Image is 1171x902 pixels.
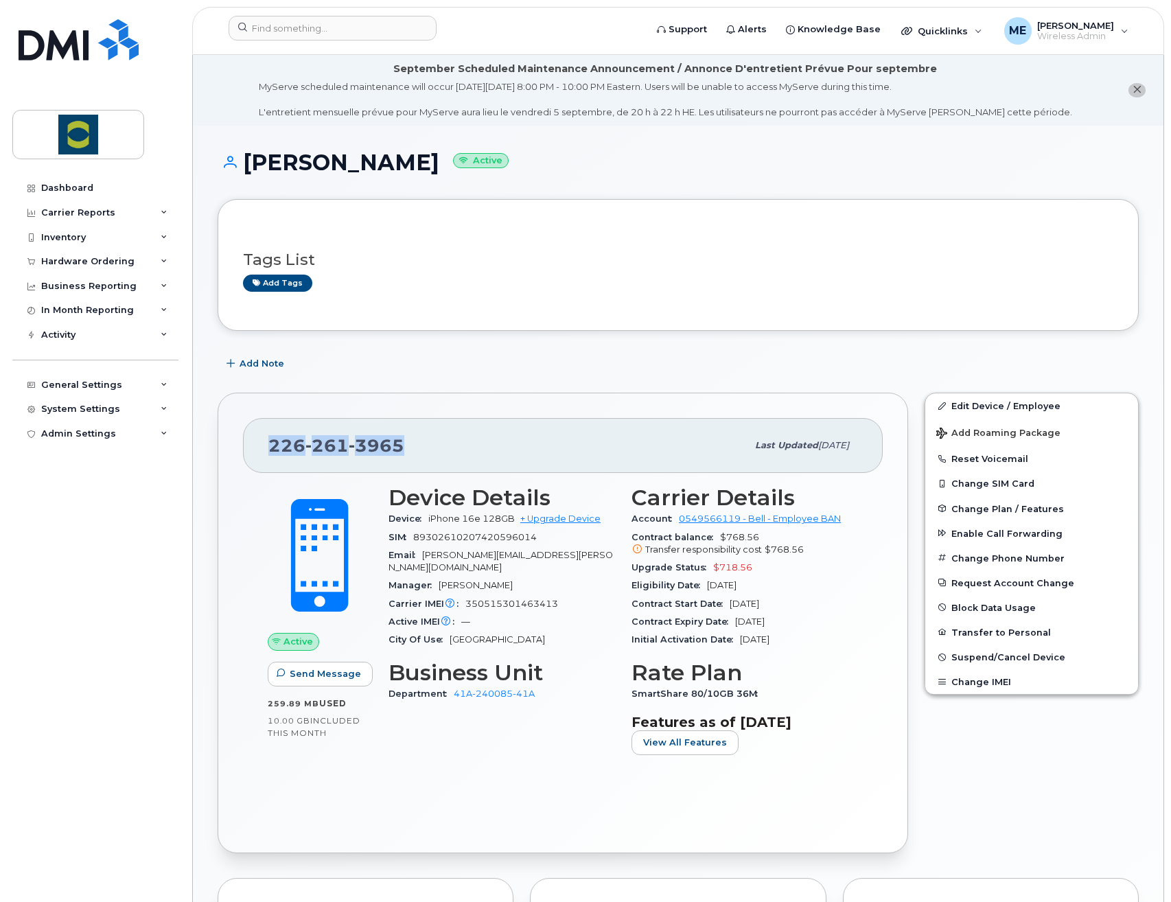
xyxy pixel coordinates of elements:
[631,660,858,685] h3: Rate Plan
[631,532,858,557] span: $768.56
[951,503,1064,513] span: Change Plan / Features
[713,562,752,573] span: $718.56
[461,616,470,627] span: —
[259,80,1072,119] div: MyServe scheduled maintenance will occur [DATE][DATE] 8:00 PM - 10:00 PM Eastern. Users will be u...
[631,513,679,524] span: Account
[389,599,465,609] span: Carrier IMEI
[631,634,740,645] span: Initial Activation Date
[268,662,373,686] button: Send Message
[951,528,1063,538] span: Enable Call Forwarding
[631,562,713,573] span: Upgrade Status
[925,446,1138,471] button: Reset Voicemail
[389,616,461,627] span: Active IMEI
[765,544,804,555] span: $768.56
[818,440,849,450] span: [DATE]
[389,689,454,699] span: Department
[925,546,1138,570] button: Change Phone Number
[925,570,1138,595] button: Request Account Change
[740,634,769,645] span: [DATE]
[268,435,404,456] span: 226
[679,513,841,524] a: 0549566119 - Bell - Employee BAN
[428,513,515,524] span: iPhone 16e 128GB
[631,714,858,730] h3: Features as of [DATE]
[243,275,312,292] a: Add tags
[1128,83,1146,97] button: close notification
[268,716,310,726] span: 10.00 GB
[707,580,737,590] span: [DATE]
[925,496,1138,521] button: Change Plan / Features
[631,616,735,627] span: Contract Expiry Date
[283,635,313,648] span: Active
[389,485,615,510] h3: Device Details
[631,730,739,755] button: View All Features
[925,645,1138,669] button: Suspend/Cancel Device
[925,471,1138,496] button: Change SIM Card
[631,599,730,609] span: Contract Start Date
[925,393,1138,418] a: Edit Device / Employee
[389,550,613,573] span: [PERSON_NAME][EMAIL_ADDRESS][PERSON_NAME][DOMAIN_NAME]
[268,715,360,738] span: included this month
[450,634,545,645] span: [GEOGRAPHIC_DATA]
[393,62,937,76] div: September Scheduled Maintenance Announcement / Annonce D'entretient Prévue Pour septembre
[319,698,347,708] span: used
[645,544,762,555] span: Transfer responsibility cost
[268,699,319,708] span: 259.89 MB
[631,580,707,590] span: Eligibility Date
[413,532,537,542] span: 89302610207420596014
[290,667,361,680] span: Send Message
[454,689,535,699] a: 41A-240085-41A
[925,595,1138,620] button: Block Data Usage
[730,599,759,609] span: [DATE]
[520,513,601,524] a: + Upgrade Device
[453,153,509,169] small: Active
[631,532,720,542] span: Contract balance
[936,428,1060,441] span: Add Roaming Package
[439,580,513,590] span: [PERSON_NAME]
[305,435,349,456] span: 261
[389,550,422,560] span: Email
[925,669,1138,694] button: Change IMEI
[925,418,1138,446] button: Add Roaming Package
[925,620,1138,645] button: Transfer to Personal
[243,251,1113,268] h3: Tags List
[631,689,765,699] span: SmartShare 80/10GB 36M
[735,616,765,627] span: [DATE]
[643,736,727,749] span: View All Features
[465,599,558,609] span: 350515301463413
[218,150,1139,174] h1: [PERSON_NAME]
[631,485,858,510] h3: Carrier Details
[349,435,404,456] span: 3965
[925,521,1138,546] button: Enable Call Forwarding
[389,580,439,590] span: Manager
[755,440,818,450] span: Last updated
[218,351,296,376] button: Add Note
[389,513,428,524] span: Device
[951,652,1065,662] span: Suspend/Cancel Device
[389,634,450,645] span: City Of Use
[240,357,284,370] span: Add Note
[389,532,413,542] span: SIM
[389,660,615,685] h3: Business Unit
